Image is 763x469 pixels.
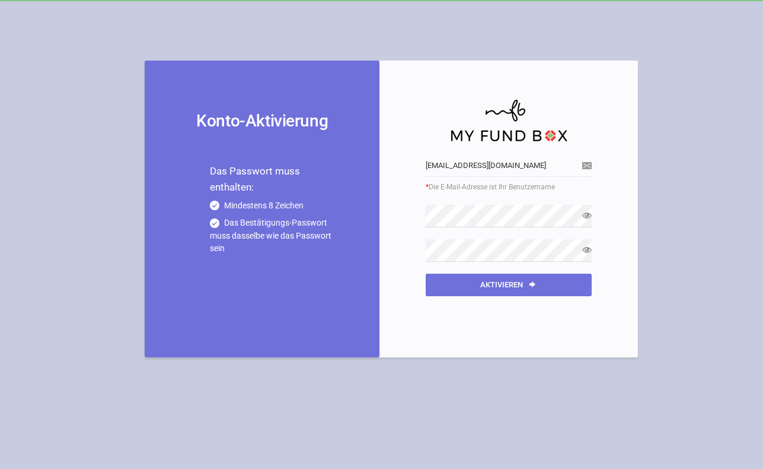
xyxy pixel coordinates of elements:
h2: Konto-Aktivierung [180,108,344,134]
input: UserName [426,154,592,177]
img: mfboff.png [449,93,568,142]
button: aktivieren [426,274,592,296]
li: Mindestens 8 Zeichen [210,199,344,213]
span: Die E-Mail-Adresse ist Ihr Benutzername [426,182,592,192]
li: Das Passwort muss enthalten: [210,163,344,194]
li: Das Bestätigungs-Passwort muss dasselbe wie das Passwort sein [210,217,344,255]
